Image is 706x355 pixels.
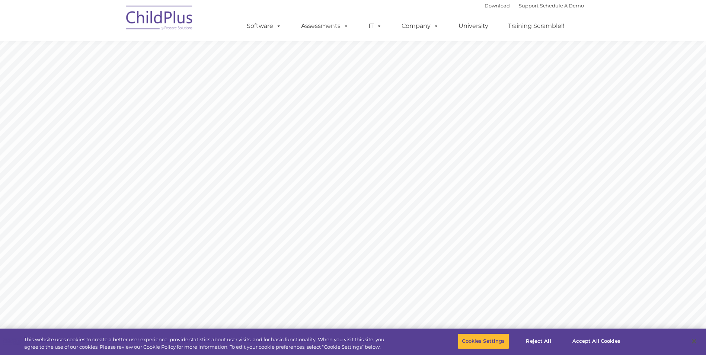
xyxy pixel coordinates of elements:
a: Training Scramble!! [501,19,572,33]
a: Software [239,19,289,33]
button: Close [686,333,702,349]
a: University [451,19,496,33]
a: Download [485,3,510,9]
a: Support [519,3,539,9]
button: Cookies Settings [458,333,509,349]
img: ChildPlus by Procare Solutions [122,0,197,38]
button: Accept All Cookies [568,333,624,349]
a: IT [361,19,389,33]
a: Company [394,19,446,33]
button: Reject All [515,333,562,349]
div: This website uses cookies to create a better user experience, provide statistics about user visit... [24,336,388,351]
a: Schedule A Demo [540,3,584,9]
font: | [485,3,584,9]
a: Assessments [294,19,356,33]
